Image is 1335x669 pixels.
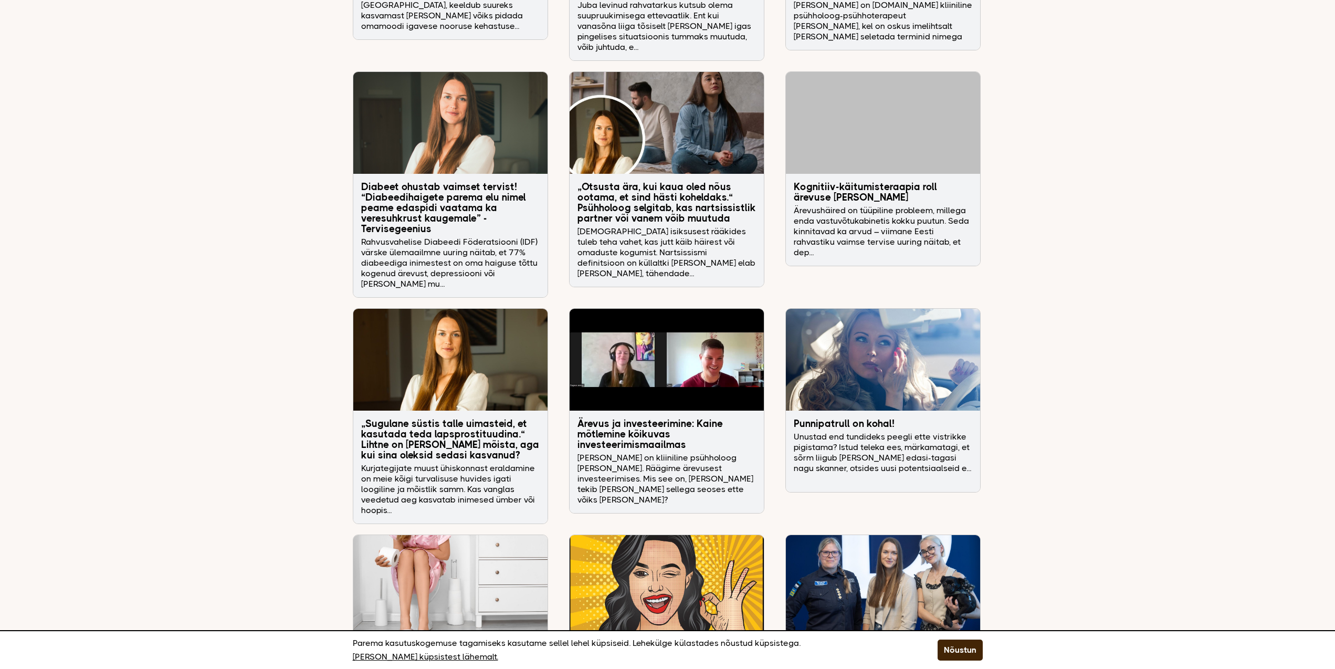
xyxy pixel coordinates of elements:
[361,419,540,461] h3: „Sugulane süstis talle uimasteid, et kasutada teda lapsprostituudina.“ Lihtne on [PERSON_NAME] mõ...
[938,640,983,661] button: Nõustun
[353,72,548,297] a: Diabeet ohustab vaimset tervist! “Diabeedihaigete parema elu nimel peame edaspidi vaatama ka vere...
[361,182,540,234] h3: Diabeet ohustab vaimset tervist! “Diabeedihaigete parema elu nimel peame edaspidi vaatama ka vere...
[577,419,756,450] h3: Ärevus ja investeerimine: Kaine mõtlemine kõikuvas investeerimismaailmas
[786,309,980,492] a: Punnipatrull on kohal! Unustad end tundideks peegli ette vistrikke pigistama? Istud teleka ees, m...
[570,309,764,513] a: Ärevus ja investeerimine: Kaine mõtlemine kõikuvas investeerimismaailmas [PERSON_NAME] on kliinil...
[361,463,540,516] p: Kurjategijate muust ühiskonnast eraldamine on meie kõigi turvalisuse huvides igati loogiline ja m...
[577,226,756,279] p: [DEMOGRAPHIC_DATA] isiksusest rääkides tuleb teha vahet, kas jutt käib häirest või omaduste kogum...
[353,309,548,524] a: „Sugulane süstis talle uimasteid, et kasutada teda lapsprostituudina.“ Lihtne on [PERSON_NAME] mõ...
[570,72,764,287] a: „Otsusta ära, kui kaua oled nõus ootama, et sind hästi koheldaks.“ Psühholoog selgitab, kas narts...
[794,419,972,429] h3: Punnipatrull on kohal!
[786,72,980,266] a: Kognitiiv-käitumisteraapia roll ärevuse [PERSON_NAME] Ärevushäired on tüüpiline probleem, millega...
[794,205,972,258] p: Ärevushäired on tüüpiline probleem, millega enda vastuvõtukabinetis kokku puutun. Seda kinnitavad...
[353,650,498,664] a: [PERSON_NAME] küpsistest lähemalt.
[794,432,972,484] p: Unustad end tundideks peegli ette vistrikke pigistama? Istud teleka ees, märkamatagi, et sõrm lii...
[577,182,756,224] h3: „Otsusta ära, kui kaua oled nõus ootama, et sind hästi koheldaks.“ Psühholoog selgitab, kas narts...
[361,237,540,289] p: Rahvusvahelise Diabeedi Föderatsiooni (IDF) värske ülemaailmne uuring näitab, et 77% diabeediga i...
[794,182,972,203] h3: Kognitiiv-käitumisteraapia roll ärevuse [PERSON_NAME]
[577,453,756,505] p: [PERSON_NAME] on kliiniline psühholoog [PERSON_NAME]. Räägime ärevusest investeerimises. Mis see ...
[353,636,911,664] p: Parema kasutuskogemuse tagamiseks kasutame sellel lehel küpsiseid. Lehekülge külastades nõustud k...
